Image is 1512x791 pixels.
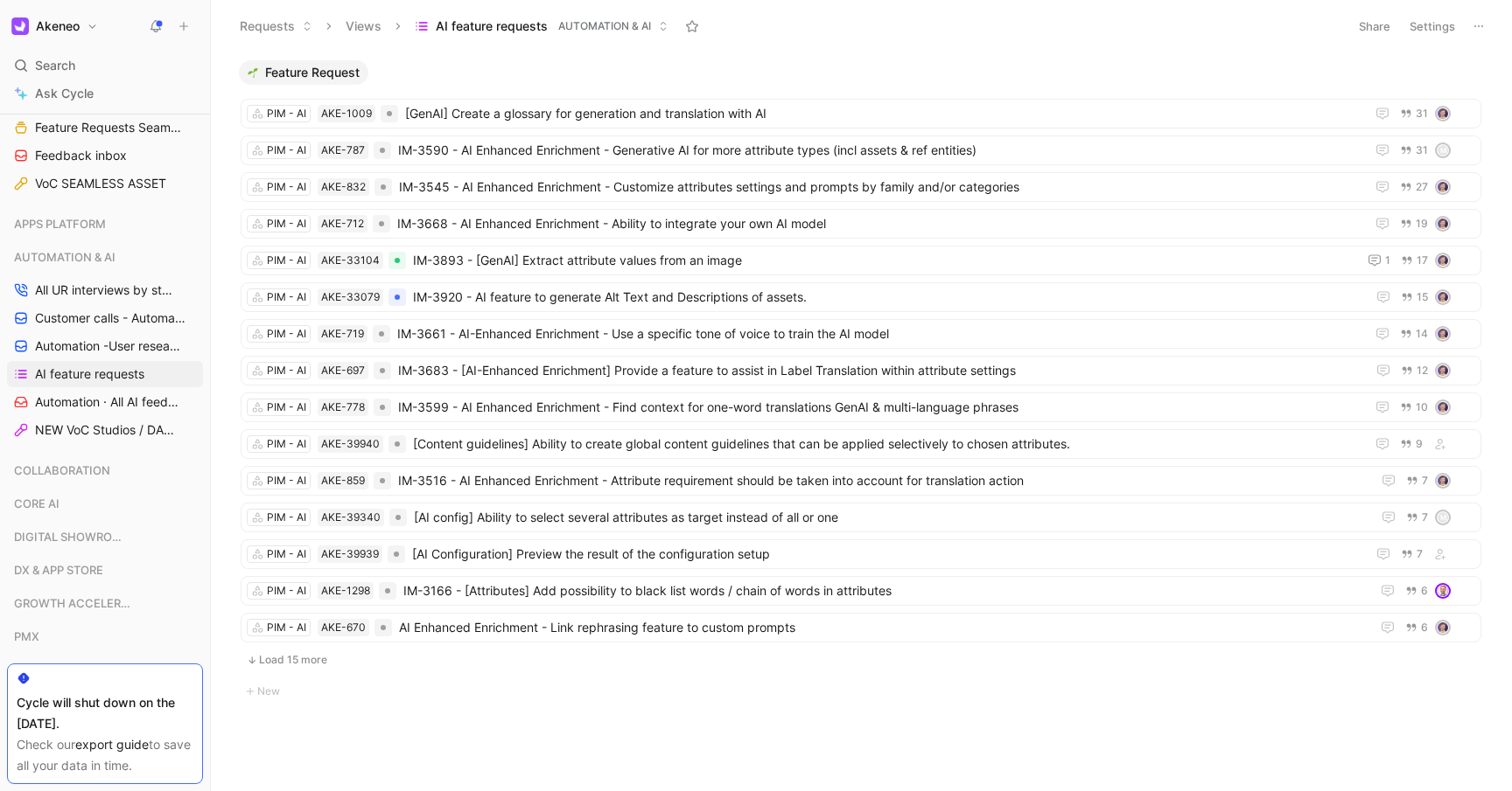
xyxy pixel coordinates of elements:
span: IM-3920 - AI feature to generate Alt Text and Descriptions of assets. [413,287,1359,308]
img: Akeneo [11,17,29,35]
div: PIM - AI [267,435,306,453]
div: PULSE [7,656,203,688]
img: avatar [1437,364,1449,377]
span: 7 [1417,549,1423,559]
div: PIM - AI [267,472,306,489]
span: AI feature requests [35,365,144,383]
button: 17 [1397,251,1431,270]
span: IM-3599 - AI Enhanced Enrichment - Find context for one-word translations GenAI & multi-language ... [398,397,1358,418]
button: AkeneoAkeneo [7,14,102,38]
a: NEW VoC Studios / DAM & Automation [7,417,203,443]
div: PIM - AI [267,509,306,526]
span: 10 [1416,402,1428,413]
div: APPS PLATFORM [7,211,203,242]
button: 7 [1403,508,1431,527]
span: IM-3893 - [GenAI] Extract attribute values from an image [413,250,1350,271]
a: Feature Requests Seamless Assets [7,114,203,141]
a: All UR interviews by status [7,277,203,303]
span: 31 [1416,108,1428,119]
span: PULSE [14,661,50,678]
span: VoC SEAMLESS ASSET [35,175,166,192]
span: [Content guidelines] Ability to create global content guidelines that can be applied selectively ... [413,434,1358,454]
div: AKE-1298 [321,582,370,600]
span: 9 [1416,439,1423,449]
a: PIM - AIAKE-832IM-3545 - AI Enhanced Enrichment - Customize attributes settings and prompts by fa... [241,172,1481,202]
span: DIGITAL SHOWROOM [14,528,130,545]
span: IM-3166 - [Attributes] Add possibility to black list words / chain of words in attributes [403,580,1363,601]
span: Ask Cycle [35,83,94,104]
span: 19 [1416,219,1428,229]
div: Cycle will shut down on the [DATE]. [17,692,193,734]
span: [AI config] Ability to select several attributes as target instead of all or one [414,507,1364,528]
img: avatar [1437,181,1449,193]
div: PIM - AI [267,619,306,636]
button: 14 [1396,324,1431,343]
a: PIM - AIAKE-39940[Content guidelines] Ability to create global content guidelines that can be app... [241,429,1481,459]
img: avatar [1437,218,1449,230]
span: APPS PLATFORM [14,215,106,232]
a: Automation -User research per project [7,333,203,359]
div: PMX [7,623,203,649]
span: 6 [1421,622,1428,633]
a: PIM - AIAKE-719IM-3661 - AI-Enhanced Enrichment - Use a specific tone of voice to train the AI mo... [241,319,1481,349]
div: AKE-712 [321,215,364,232]
img: avatar [1437,401,1449,413]
button: Load 15 more [241,649,1481,670]
h1: Akeneo [36,18,80,34]
span: 31 [1416,145,1428,156]
button: 9 [1396,434,1426,454]
a: PIM - AIAKE-39939[AI Configuration] Preview the result of the configuration setup7 [241,539,1481,569]
button: 7 [1403,471,1431,490]
button: 12 [1397,361,1431,380]
img: avatar [1437,108,1449,120]
div: COLLABORATION [7,457,203,483]
button: 6 [1402,581,1431,600]
a: PIM - AIAKE-33104IM-3893 - [GenAI] Extract attribute values from an image117avatar [241,246,1481,275]
a: Customer calls - Automation ([PERSON_NAME]) [7,305,203,331]
div: PIM - AI [267,362,306,379]
div: PIM - AI [267,399,306,416]
div: DIGITAL SHOWROOM [7,524,203,555]
a: PIM - AIAKE-787IM-3590 - AI Enhanced Enrichment - Generative AI for more attribute types (incl as... [241,135,1481,165]
a: PIM - AIAKE-1298IM-3166 - [Attributes] Add possibility to black list words / chain of words in at... [241,576,1481,606]
button: AI feature requestsAUTOMATION & AI [407,13,676,39]
span: PMX [14,628,39,645]
span: NEW VoC Studios / DAM & Automation [35,421,184,439]
div: APPS PLATFORM [7,211,203,237]
div: PIM - AI [267,582,306,600]
a: Feedback inbox [7,142,203,169]
div: AKE-778 [321,399,365,416]
span: All UR interviews by status [35,281,179,299]
img: avatar [1437,328,1449,340]
img: avatar [1437,621,1449,634]
span: AUTOMATION & AI [558,17,651,35]
a: VoC SEAMLESS ASSET [7,170,203,197]
span: 7 [1422,475,1428,486]
span: 27 [1416,182,1428,192]
img: avatar [1437,291,1449,303]
div: DX & APP STORE [7,557,203,583]
div: AUTOMATION & AI [7,244,203,270]
span: Feature Request [265,64,360,81]
span: AI Enhanced Enrichment - Link rephrasing feature to custom prompts [399,617,1363,638]
div: AKE-697 [321,362,365,379]
img: avatar [1437,475,1449,487]
span: Search [35,55,75,76]
div: PIM - AI [267,325,306,343]
div: AKE-787 [321,142,365,159]
a: PIM - AIAKE-1009[GenAI] Create a glossary for generation and translation with AI31avatar [241,99,1481,128]
div: AKE-719 [321,325,364,343]
div: AKE-39939 [321,545,379,563]
button: 7 [1397,545,1426,564]
span: IM-3668 - AI Enhanced Enrichment - Ability to integrate your own AI model [397,213,1358,234]
a: Automation · All AI feedbacks [7,389,203,415]
div: AKE-1009 [321,105,372,122]
span: CORE AI [14,495,59,512]
button: Requests [232,13,320,39]
a: AI feature requests [7,361,203,387]
span: Customer calls - Automation ([PERSON_NAME]) [35,309,186,327]
div: GROWTH ACCELERATION [7,590,203,621]
div: AKE-33104 [321,252,380,269]
div: DX & APP STORE [7,557,203,588]
div: Check our to save all your data in time. [17,734,193,776]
